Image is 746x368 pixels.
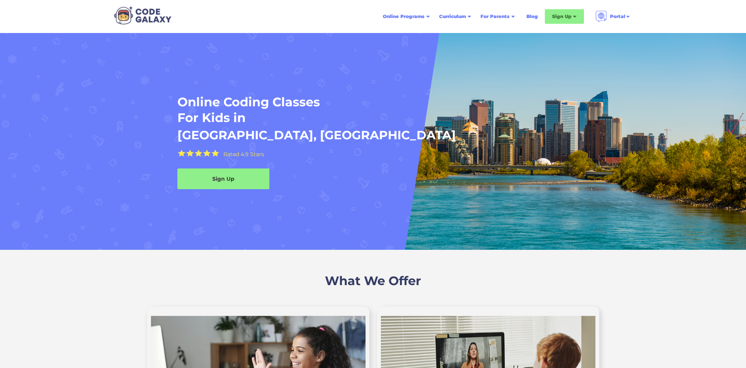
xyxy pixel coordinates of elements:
[383,13,425,20] div: Online Programs
[378,10,434,23] div: Online Programs
[195,150,202,157] img: Yellow Star - the Code Galaxy
[212,150,219,157] img: Yellow Star - the Code Galaxy
[434,10,476,23] div: Curriculum
[223,152,264,157] div: Rated 4.9 Stars
[203,150,211,157] img: Yellow Star - the Code Galaxy
[480,13,510,20] div: For Parents
[186,150,194,157] img: Yellow Star - the Code Galaxy
[177,168,269,189] a: Sign Up
[178,150,185,157] img: Yellow Star - the Code Galaxy
[522,10,543,23] a: Blog
[545,9,584,24] div: Sign Up
[177,175,269,183] div: Sign Up
[552,13,571,20] div: Sign Up
[177,127,456,143] h1: [GEOGRAPHIC_DATA], [GEOGRAPHIC_DATA]
[591,8,635,25] div: Portal
[610,13,625,20] div: Portal
[177,94,508,126] h1: Online Coding Classes For Kids in
[476,10,520,23] div: For Parents
[439,13,466,20] div: Curriculum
